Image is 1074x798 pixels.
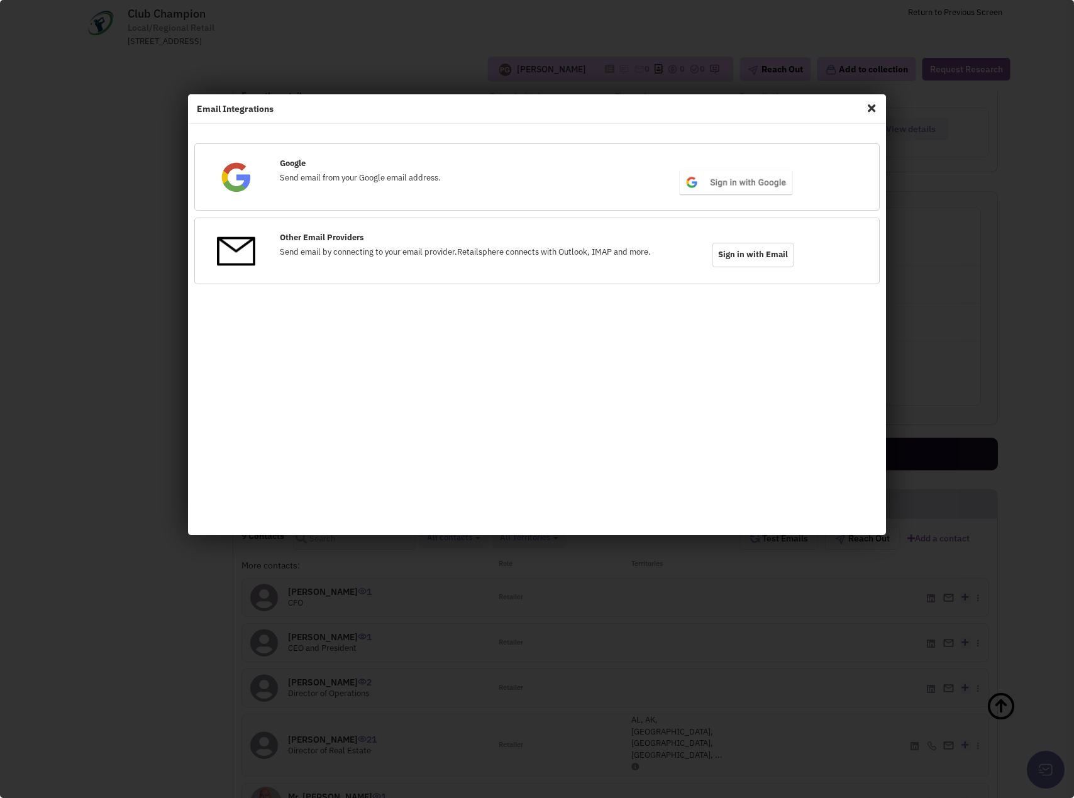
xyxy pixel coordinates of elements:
[863,98,880,118] span: Close
[280,232,364,244] label: Other Email Providers
[280,158,306,170] label: Google
[280,172,441,183] span: Send email from your Google email address.
[197,103,877,114] h4: Email Integrations
[712,243,795,267] span: Sign in with Email
[217,232,255,270] img: OtherEmail.png
[678,169,794,197] img: btn_google_signin_light_normal_web@2x.png
[217,158,255,196] img: Google.png
[280,247,651,257] span: Send email by connecting to your email provider.Retailsphere connects with Outlook, IMAP and more.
